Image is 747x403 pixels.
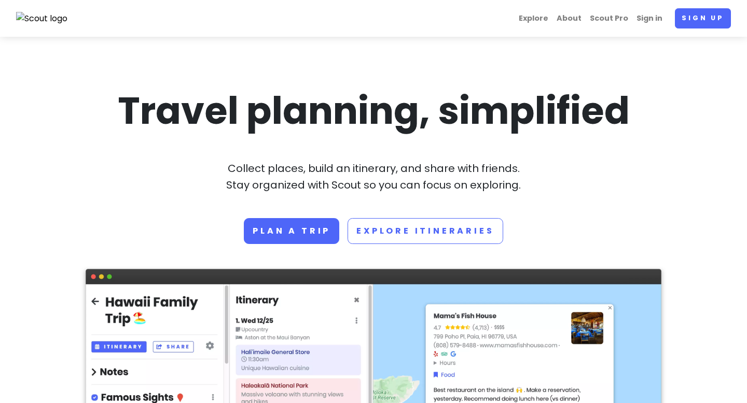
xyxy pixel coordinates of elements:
[16,12,68,25] img: Scout logo
[586,8,632,28] a: Scout Pro
[675,8,731,28] a: Sign up
[632,8,667,28] a: Sign in
[86,160,661,193] p: Collect places, build an itinerary, and share with friends. Stay organized with Scout so you can ...
[515,8,552,28] a: Explore
[86,87,661,135] h1: Travel planning, simplified
[348,218,503,244] a: Explore Itineraries
[244,218,339,244] a: Plan a trip
[552,8,586,28] a: About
